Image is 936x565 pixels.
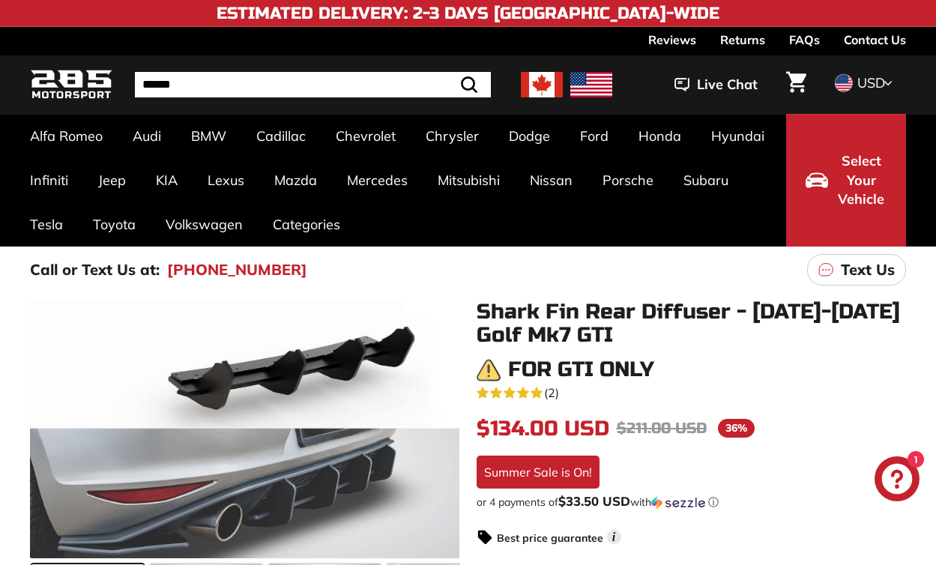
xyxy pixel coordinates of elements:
[193,158,259,202] a: Lexus
[696,114,779,158] a: Hyundai
[241,114,321,158] a: Cadillac
[777,59,815,110] a: Cart
[30,67,112,103] img: Logo_285_Motorsport_areodynamics_components
[857,74,885,91] span: USD
[83,158,141,202] a: Jeep
[544,384,559,402] span: (2)
[789,27,820,52] a: FAQs
[477,456,600,489] div: Summer Sale is On!
[167,259,307,281] a: [PHONE_NUMBER]
[411,114,494,158] a: Chrysler
[607,530,621,544] span: i
[841,259,895,281] p: Text Us
[15,158,83,202] a: Infiniti
[508,358,654,381] h3: For GTI only
[176,114,241,158] a: BMW
[15,114,118,158] a: Alfa Romeo
[477,495,907,510] div: or 4 payments of$33.50 USDwithSezzle Click to learn more about Sezzle
[558,493,630,509] span: $33.50 USD
[477,300,907,347] h1: Shark Fin Rear Diffuser - [DATE]-[DATE] Golf Mk7 GTI
[648,27,696,52] a: Reviews
[655,66,777,103] button: Live Chat
[565,114,624,158] a: Ford
[477,358,501,382] img: warning.png
[515,158,588,202] a: Nissan
[118,114,176,158] a: Audi
[624,114,696,158] a: Honda
[151,202,258,247] a: Volkswagen
[259,158,332,202] a: Mazda
[718,419,755,438] span: 36%
[494,114,565,158] a: Dodge
[321,114,411,158] a: Chevrolet
[697,75,758,94] span: Live Chat
[141,158,193,202] a: KIA
[870,456,924,505] inbox-online-store-chat: Shopify online store chat
[720,27,765,52] a: Returns
[258,202,355,247] a: Categories
[135,72,491,97] input: Search
[844,27,906,52] a: Contact Us
[617,419,707,438] span: $211.00 USD
[15,202,78,247] a: Tesla
[30,259,160,281] p: Call or Text Us at:
[423,158,515,202] a: Mitsubishi
[477,495,907,510] div: or 4 payments of with
[217,4,719,22] h4: Estimated Delivery: 2-3 Days [GEOGRAPHIC_DATA]-Wide
[836,151,887,209] span: Select Your Vehicle
[651,496,705,510] img: Sezzle
[78,202,151,247] a: Toyota
[807,254,906,285] a: Text Us
[477,382,907,402] a: 5.0 rating (2 votes)
[588,158,668,202] a: Porsche
[497,531,603,545] strong: Best price guarantee
[786,114,906,247] button: Select Your Vehicle
[332,158,423,202] a: Mercedes
[668,158,743,202] a: Subaru
[477,416,609,441] span: $134.00 USD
